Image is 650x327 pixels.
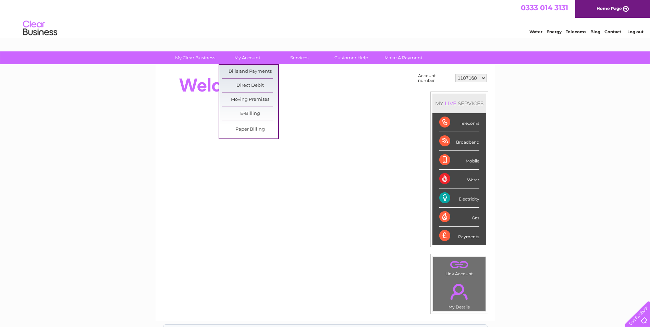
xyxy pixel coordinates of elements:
[439,170,479,189] div: Water
[167,51,223,64] a: My Clear Business
[433,278,486,312] td: My Details
[547,29,562,34] a: Energy
[439,208,479,227] div: Gas
[590,29,600,34] a: Blog
[432,94,486,113] div: MY SERVICES
[439,113,479,132] div: Telecoms
[529,29,542,34] a: Water
[521,3,568,12] a: 0333 014 3131
[443,100,458,107] div: LIVE
[435,258,484,270] a: .
[222,79,278,93] a: Direct Debit
[163,4,487,33] div: Clear Business is a trading name of Verastar Limited (registered in [GEOGRAPHIC_DATA] No. 3667643...
[271,51,328,64] a: Services
[416,72,454,85] td: Account number
[375,51,432,64] a: Make A Payment
[627,29,643,34] a: Log out
[23,18,58,39] img: logo.png
[323,51,380,64] a: Customer Help
[439,151,479,170] div: Mobile
[222,93,278,107] a: Moving Premises
[222,65,278,78] a: Bills and Payments
[433,256,486,278] td: Link Account
[604,29,621,34] a: Contact
[439,132,479,151] div: Broadband
[222,107,278,121] a: E-Billing
[435,280,484,304] a: .
[222,123,278,136] a: Paper Billing
[219,51,275,64] a: My Account
[566,29,586,34] a: Telecoms
[439,227,479,245] div: Payments
[439,189,479,208] div: Electricity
